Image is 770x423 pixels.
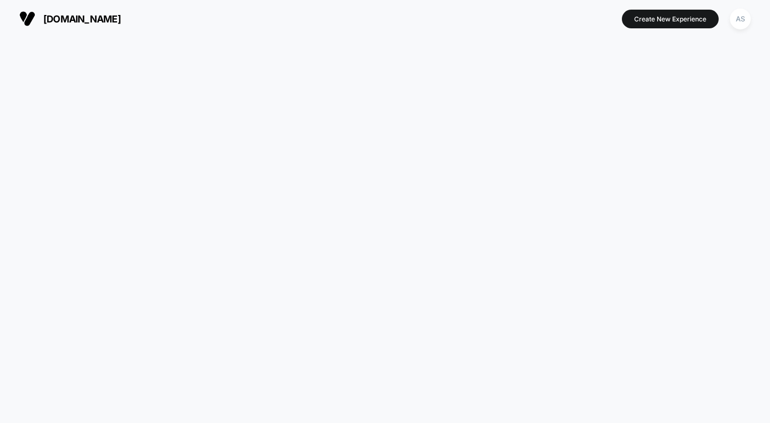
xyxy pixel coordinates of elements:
[727,8,754,30] button: AS
[730,9,751,29] div: AS
[43,13,121,25] span: [DOMAIN_NAME]
[19,11,35,27] img: Visually logo
[16,10,124,27] button: [DOMAIN_NAME]
[622,10,719,28] button: Create New Experience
